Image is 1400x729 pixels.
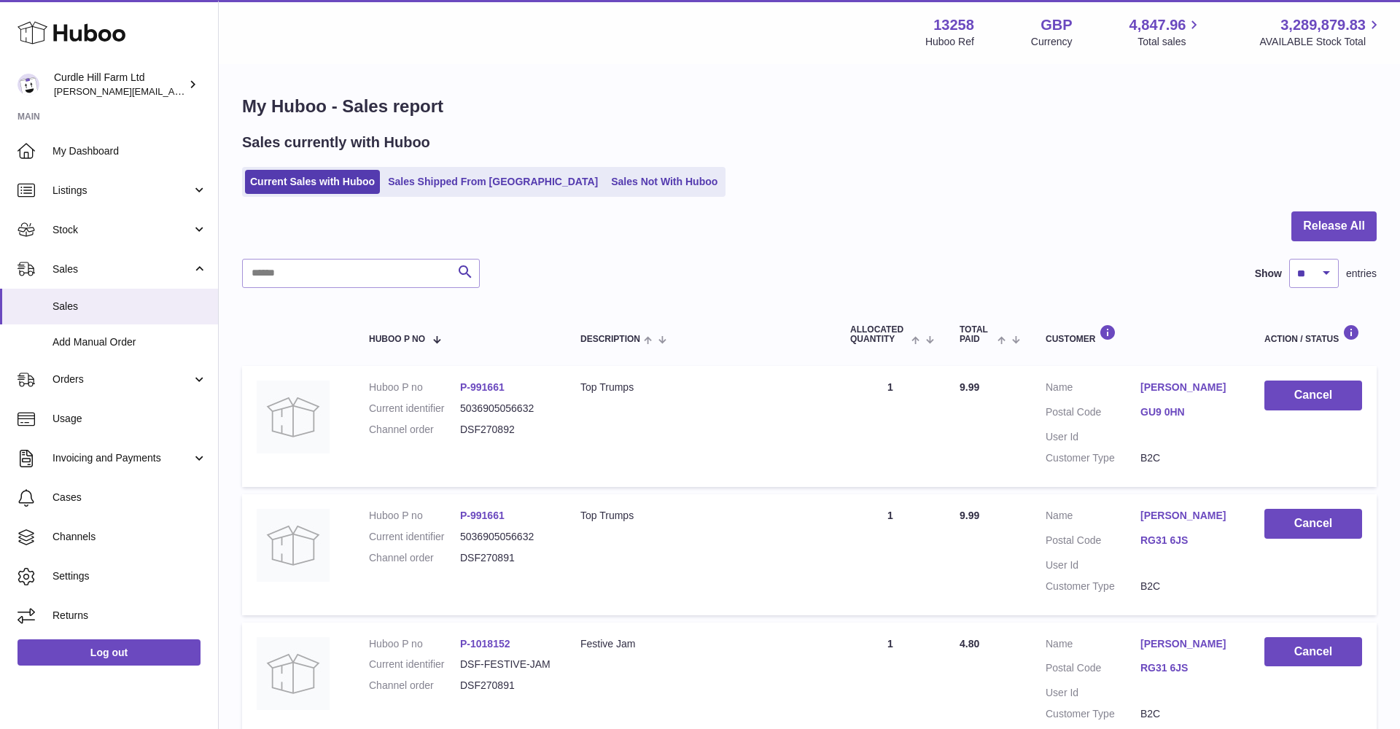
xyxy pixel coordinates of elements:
a: 3,289,879.83 AVAILABLE Stock Total [1259,15,1382,49]
dt: User Id [1046,558,1140,572]
a: Current Sales with Huboo [245,170,380,194]
a: P-1018152 [460,638,510,650]
div: Top Trumps [580,509,821,523]
dt: Name [1046,381,1140,398]
dt: Channel order [369,551,460,565]
button: Cancel [1264,637,1362,667]
img: no-photo.jpg [257,381,330,453]
span: Cases [52,491,207,504]
dt: Current identifier [369,402,460,416]
a: [PERSON_NAME] [1140,637,1235,651]
dt: Current identifier [369,530,460,544]
dd: DSF-FESTIVE-JAM [460,658,551,671]
dt: Postal Code [1046,534,1140,551]
span: Total paid [960,325,994,344]
span: Channels [52,530,207,544]
strong: GBP [1041,15,1072,35]
span: 4.80 [960,638,979,650]
span: [PERSON_NAME][EMAIL_ADDRESS][DOMAIN_NAME] [54,85,292,97]
dt: Huboo P no [369,637,460,651]
dt: Postal Code [1046,661,1140,679]
button: Cancel [1264,381,1362,410]
label: Show [1255,267,1282,281]
span: Returns [52,609,207,623]
a: RG31 6JS [1140,661,1235,675]
dt: Current identifier [369,658,460,671]
span: Orders [52,373,192,386]
dt: Huboo P no [369,381,460,394]
strong: 13258 [933,15,974,35]
span: Settings [52,569,207,583]
span: Add Manual Order [52,335,207,349]
a: Log out [17,639,201,666]
span: Sales [52,300,207,313]
dt: User Id [1046,686,1140,700]
dd: DSF270891 [460,551,551,565]
span: 9.99 [960,381,979,393]
dd: B2C [1140,451,1235,465]
div: Curdle Hill Farm Ltd [54,71,185,98]
a: 4,847.96 Total sales [1129,15,1203,49]
span: 9.99 [960,510,979,521]
a: [PERSON_NAME] [1140,381,1235,394]
span: entries [1346,267,1377,281]
div: Customer [1046,324,1235,344]
dd: DSF270891 [460,679,551,693]
div: Top Trumps [580,381,821,394]
dt: Customer Type [1046,580,1140,593]
a: Sales Shipped From [GEOGRAPHIC_DATA] [383,170,603,194]
div: Festive Jam [580,637,821,651]
span: Usage [52,412,207,426]
span: My Dashboard [52,144,207,158]
dd: 5036905056632 [460,402,551,416]
div: Currency [1031,35,1073,49]
td: 1 [836,494,945,615]
td: 1 [836,366,945,487]
dt: Channel order [369,679,460,693]
dd: B2C [1140,707,1235,721]
dt: Name [1046,637,1140,655]
dt: User Id [1046,430,1140,444]
span: AVAILABLE Stock Total [1259,35,1382,49]
a: RG31 6JS [1140,534,1235,547]
span: 3,289,879.83 [1280,15,1366,35]
img: no-photo.jpg [257,509,330,582]
a: [PERSON_NAME] [1140,509,1235,523]
span: Sales [52,262,192,276]
span: Listings [52,184,192,198]
dt: Postal Code [1046,405,1140,423]
h2: Sales currently with Huboo [242,133,430,152]
dt: Channel order [369,423,460,437]
div: Huboo Ref [925,35,974,49]
span: Stock [52,223,192,237]
a: P-991661 [460,381,505,393]
button: Release All [1291,211,1377,241]
span: ALLOCATED Quantity [850,325,908,344]
dt: Customer Type [1046,451,1140,465]
dd: B2C [1140,580,1235,593]
dt: Customer Type [1046,707,1140,721]
dd: 5036905056632 [460,530,551,544]
h1: My Huboo - Sales report [242,95,1377,118]
img: no-photo.jpg [257,637,330,710]
a: GU9 0HN [1140,405,1235,419]
dt: Huboo P no [369,509,460,523]
dd: DSF270892 [460,423,551,437]
span: 4,847.96 [1129,15,1186,35]
div: Action / Status [1264,324,1362,344]
span: Description [580,335,640,344]
a: P-991661 [460,510,505,521]
span: Invoicing and Payments [52,451,192,465]
dt: Name [1046,509,1140,526]
img: miranda@diddlysquatfarmshop.com [17,74,39,95]
span: Huboo P no [369,335,425,344]
span: Total sales [1137,35,1202,49]
a: Sales Not With Huboo [606,170,723,194]
button: Cancel [1264,509,1362,539]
